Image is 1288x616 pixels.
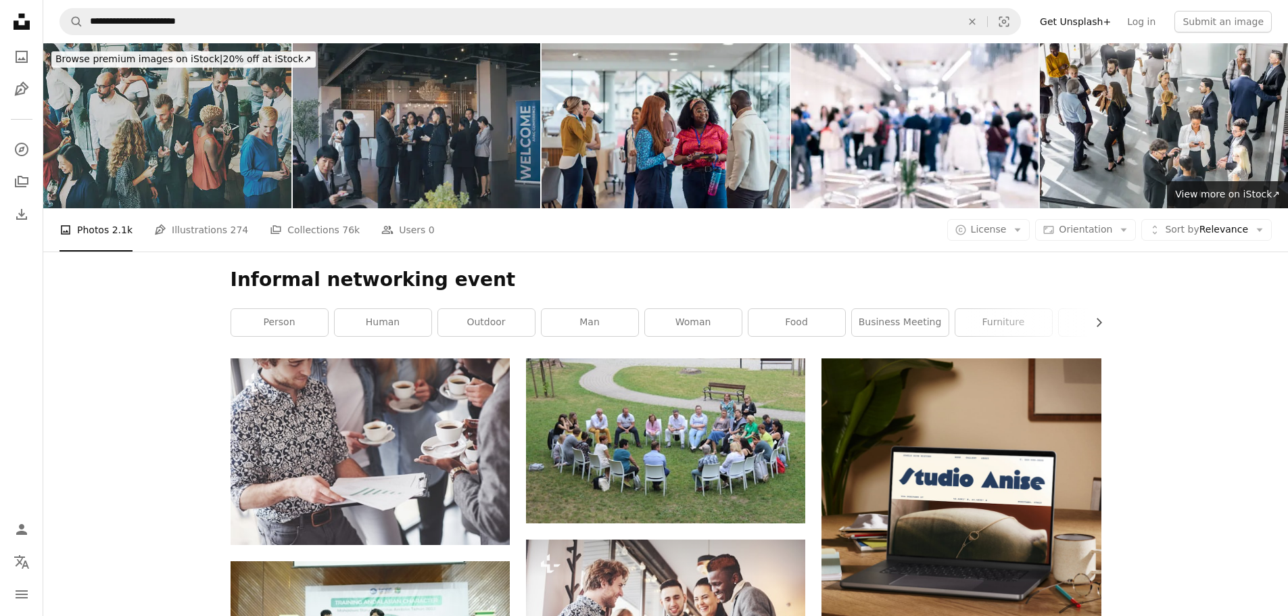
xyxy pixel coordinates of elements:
form: Find visuals sitewide [59,8,1021,35]
button: Language [8,548,35,575]
span: Relevance [1165,223,1248,237]
img: Coffee Break Business Cafe Celebration Event Party. Teamwork Brainstorming Concept. [231,358,510,545]
button: Clear [957,9,987,34]
a: Illustrations 274 [154,208,248,252]
button: Visual search [988,9,1020,34]
span: Sort by [1165,224,1199,235]
img: Casual Catering Discussion Meeting Colleagues Concept [43,43,291,208]
span: Browse premium images on iStock | [55,53,222,64]
a: adult [1059,309,1155,336]
h1: Informal networking event [231,268,1101,292]
img: Diverse Professionals Engaged in Lively Business Networking [1040,43,1288,208]
span: 20% off at iStock ↗ [55,53,312,64]
a: woman [645,309,742,336]
a: Users 0 [381,208,435,252]
a: Log in [1119,11,1164,32]
a: View more on iStock↗ [1167,181,1288,208]
span: 76k [342,222,360,237]
button: License [947,219,1030,241]
img: Networking Opportunities [542,43,790,208]
a: Browse premium images on iStock|20% off at iStock↗ [43,43,324,76]
a: Collections 76k [270,208,360,252]
span: Orientation [1059,224,1112,235]
span: 274 [231,222,249,237]
button: Submit an image [1174,11,1272,32]
img: Asian Multiethnic business people talk during a coffee break in Seminar Business conference [293,43,541,208]
button: Sort byRelevance [1141,219,1272,241]
a: Download History [8,201,35,228]
a: outdoor [438,309,535,336]
button: Orientation [1035,219,1136,241]
span: 0 [429,222,435,237]
a: Coffee Break Business Cafe Celebration Event Party. Teamwork Brainstorming Concept. [231,446,510,458]
button: Search Unsplash [60,9,83,34]
a: Collections [8,168,35,195]
a: Photos [8,43,35,70]
button: scroll list to the right [1087,309,1101,336]
a: furniture [955,309,1052,336]
a: Log in / Sign up [8,516,35,543]
a: circle of people sitting on chair on grass fiedl [526,435,805,447]
span: View more on iStock ↗ [1175,189,1280,199]
a: business meeting [852,309,949,336]
a: food [748,309,845,336]
a: man [542,309,638,336]
img: circle of people sitting on chair on grass fiedl [526,358,805,523]
img: Blured image of businesspeople at coffee break at conference meeting. [791,43,1039,208]
a: Explore [8,136,35,163]
a: Illustrations [8,76,35,103]
button: Menu [8,581,35,608]
a: human [335,309,431,336]
a: person [231,309,328,336]
a: Get Unsplash+ [1032,11,1119,32]
span: License [971,224,1007,235]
